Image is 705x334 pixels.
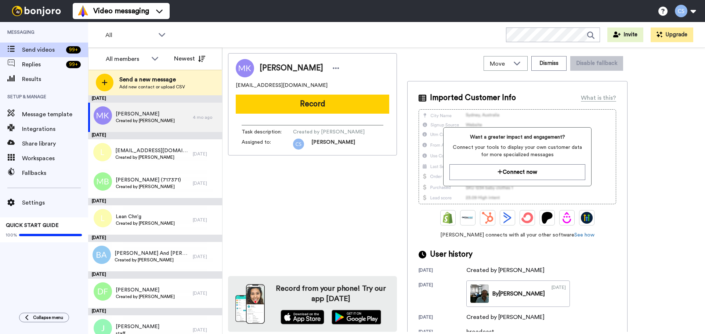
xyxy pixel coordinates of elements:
span: Created by [PERSON_NAME] [116,294,175,300]
div: [DATE] [88,132,222,139]
div: [DATE] [193,254,218,260]
span: Created by [PERSON_NAME] [116,220,175,226]
span: QUICK START GUIDE [6,223,59,228]
span: [PERSON_NAME] (717371) [116,176,181,184]
img: ConvertKit [521,212,533,224]
a: See how [574,232,594,238]
span: User history [430,249,473,260]
span: Results [22,75,88,84]
div: [DATE] [193,180,218,186]
span: Created by [PERSON_NAME] [115,154,189,160]
span: Created by [PERSON_NAME] [293,128,365,136]
span: Connect your tools to display your own customer data for more specialized messages [449,144,585,158]
span: 100% [6,232,17,238]
div: [DATE] [193,151,218,157]
div: [DATE] [88,308,222,315]
span: Send a new message [119,75,185,84]
img: ba.png [93,246,111,264]
img: GoHighLevel [581,212,593,224]
div: Created by [PERSON_NAME] [466,313,545,322]
span: [PERSON_NAME] [116,110,175,118]
img: 0303a34b-51b8-4a3b-92af-172277264d75-thumb.jpg [470,285,489,303]
span: Created by [PERSON_NAME] [115,257,189,263]
span: Send videos [22,45,63,54]
span: Video messaging [93,6,149,16]
img: df.png [94,282,112,301]
div: By [PERSON_NAME] [492,289,545,298]
span: Replies [22,60,63,69]
div: [DATE] [552,285,566,303]
img: mk.png [94,106,112,125]
div: [DATE] [88,235,222,242]
span: Add new contact or upload CSV [119,84,185,90]
span: [PERSON_NAME] And [PERSON_NAME] ([PERSON_NAME]) [PERSON_NAME] (700043) [115,250,189,257]
div: [DATE] [193,290,218,296]
span: Want a greater impact and engagement? [449,133,585,141]
span: Share library [22,139,88,148]
button: Collapse menu [19,313,69,322]
span: Created by [PERSON_NAME] [116,118,175,124]
span: [PERSON_NAME] connects with all your other software [419,231,616,239]
div: [DATE] [419,282,466,307]
div: 99 + [66,46,81,54]
img: Image of Mansi Khandhar [236,59,254,77]
img: Hubspot [482,212,493,224]
div: 4 mo ago [193,114,218,120]
div: [DATE] [88,198,222,205]
div: All members [106,55,148,63]
div: [DATE] [193,217,218,223]
span: Workspaces [22,154,88,163]
span: [PERSON_NAME] [116,286,175,294]
img: download [235,284,265,324]
span: Collapse menu [33,315,63,320]
img: Shopify [442,212,454,224]
div: [DATE] [419,314,466,322]
span: Message template [22,110,88,119]
img: Ontraport [462,212,474,224]
button: Disable fallback [570,56,623,71]
button: Record [236,95,389,114]
button: Newest [169,51,211,66]
img: abaa78ef-3116-401b-85db-c86cf1123296.png [293,139,304,150]
h4: Record from your phone! Try our app [DATE] [272,283,390,304]
div: Created by [PERSON_NAME] [466,266,545,275]
img: playstore [332,310,381,324]
span: Created by [PERSON_NAME] [116,184,181,190]
span: [EMAIL_ADDRESS][DOMAIN_NAME] [115,147,189,154]
span: Settings [22,198,88,207]
span: All [105,31,155,40]
span: Move [490,59,510,68]
img: mb.png [94,172,112,191]
button: Invite [607,27,643,42]
img: l.png [93,143,112,161]
button: Upgrade [651,27,693,42]
img: appstore [281,310,324,324]
img: bj-logo-header-white.svg [9,6,64,16]
span: Task description : [242,128,293,136]
span: Imported Customer Info [430,92,516,103]
span: Lean Chn'g [116,213,175,220]
span: Assigned to: [242,139,293,150]
div: [DATE] [193,327,218,333]
img: Drip [561,212,573,224]
div: [DATE] [419,267,466,275]
div: 99 + [66,61,81,68]
span: [PERSON_NAME] [116,323,159,330]
img: l.png [94,209,112,227]
img: Patreon [541,212,553,224]
div: [DATE] [88,271,222,279]
span: Integrations [22,125,88,133]
a: By[PERSON_NAME][DATE] [466,280,570,307]
span: [EMAIL_ADDRESS][DOMAIN_NAME] [236,82,328,89]
button: Dismiss [531,56,567,71]
div: What is this? [581,93,616,102]
img: vm-color.svg [77,5,89,17]
img: ActiveCampaign [502,212,513,224]
span: Fallbacks [22,169,88,177]
span: [PERSON_NAME] [311,139,355,150]
div: [DATE] [88,95,222,103]
button: Connect now [449,164,585,180]
span: [PERSON_NAME] [260,63,323,74]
